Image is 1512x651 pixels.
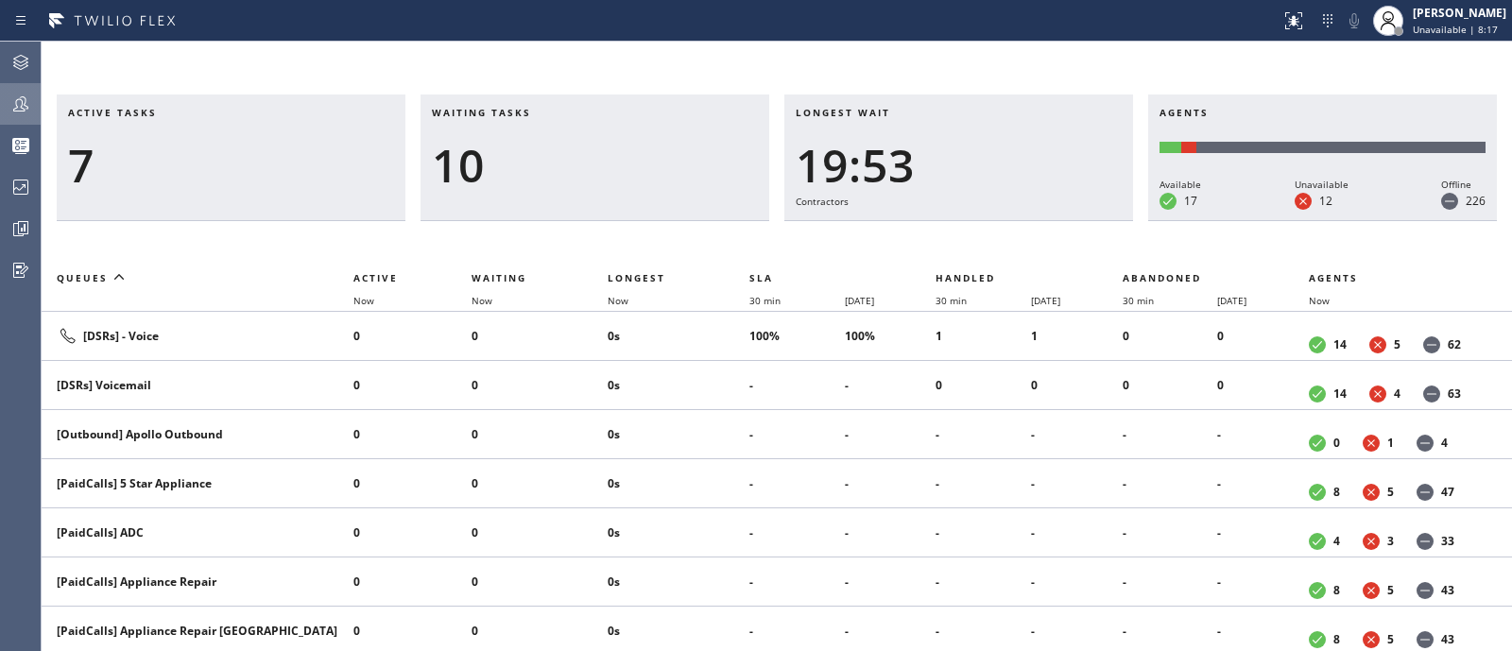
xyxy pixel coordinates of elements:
li: 0s [608,518,749,548]
li: - [1123,616,1217,646]
dd: 1 [1387,435,1394,451]
dt: Available [1160,193,1177,210]
li: - [1123,420,1217,450]
dt: Unavailable [1363,631,1380,648]
li: 1 [936,321,1030,351]
div: [PaidCalls] ADC [57,524,338,540]
dt: Offline [1423,385,1440,403]
span: Active [353,271,398,284]
span: Agents [1309,271,1358,284]
span: [DATE] [1217,294,1246,307]
span: Handled [936,271,995,284]
div: [PaidCalls] Appliance Repair [57,574,338,590]
li: 0s [608,420,749,450]
li: 0 [353,518,472,548]
div: Offline [1441,176,1486,193]
dd: 14 [1333,336,1347,352]
dt: Available [1309,336,1326,353]
div: [PaidCalls] Appliance Repair [GEOGRAPHIC_DATA] [57,623,338,639]
li: 0 [472,616,608,646]
li: - [1217,518,1309,548]
dd: 5 [1387,582,1394,598]
dt: Offline [1417,582,1434,599]
li: - [749,616,844,646]
li: - [845,469,936,499]
dt: Available [1309,435,1326,452]
div: Available [1160,176,1201,193]
li: - [936,469,1030,499]
dd: 5 [1387,631,1394,647]
dd: 12 [1319,193,1332,209]
li: - [1031,616,1123,646]
span: 30 min [936,294,967,307]
li: 1 [1031,321,1123,351]
span: Agents [1160,106,1209,119]
div: 10 [432,138,758,193]
dt: Unavailable [1363,484,1380,501]
li: - [749,420,844,450]
dt: Available [1309,631,1326,648]
dd: 5 [1387,484,1394,500]
li: - [1217,567,1309,597]
li: 0 [472,370,608,401]
dd: 43 [1441,582,1454,598]
dt: Unavailable [1295,193,1312,210]
span: [DATE] [1031,294,1060,307]
span: 30 min [749,294,781,307]
li: - [1031,567,1123,597]
span: Now [1309,294,1330,307]
div: [DSRs] - Voice [57,325,338,348]
dd: 4 [1441,435,1448,451]
dt: Available [1309,582,1326,599]
li: - [1217,616,1309,646]
dt: Unavailable [1363,435,1380,452]
div: [PaidCalls] 5 Star Appliance [57,475,338,491]
span: Abandoned [1123,271,1201,284]
dd: 8 [1333,484,1340,500]
dd: 0 [1333,435,1340,451]
li: 0 [1217,370,1309,401]
li: 100% [845,321,936,351]
li: - [1031,420,1123,450]
li: 0s [608,321,749,351]
li: - [1031,518,1123,548]
li: 0 [353,321,472,351]
li: - [845,370,936,401]
li: 0 [472,518,608,548]
dd: 3 [1387,533,1394,549]
li: - [749,469,844,499]
dd: 62 [1448,336,1461,352]
div: 19:53 [796,138,1122,193]
dd: 5 [1394,336,1400,352]
li: 0 [353,616,472,646]
li: - [1031,469,1123,499]
li: - [936,420,1030,450]
dt: Offline [1423,336,1440,353]
span: Waiting tasks [432,106,531,119]
li: 0s [608,616,749,646]
span: SLA [749,271,773,284]
dd: 4 [1333,533,1340,549]
dd: 33 [1441,533,1454,549]
div: Unavailable: 12 [1181,142,1196,153]
dt: Offline [1417,484,1434,501]
dt: Offline [1417,533,1434,550]
li: 0 [353,370,472,401]
li: 0 [1123,370,1217,401]
div: Offline: 226 [1196,142,1486,153]
span: Waiting [472,271,526,284]
dt: Offline [1417,631,1434,648]
li: 0 [353,567,472,597]
li: 0 [472,469,608,499]
li: 0 [472,321,608,351]
div: 7 [68,138,394,193]
span: Longest [608,271,665,284]
li: 0 [472,567,608,597]
li: - [936,518,1030,548]
li: - [749,370,844,401]
div: Contractors [796,193,1122,210]
li: 0 [472,420,608,450]
div: [DSRs] Voicemail [57,377,338,393]
div: Available: 17 [1160,142,1181,153]
li: 0 [353,469,472,499]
